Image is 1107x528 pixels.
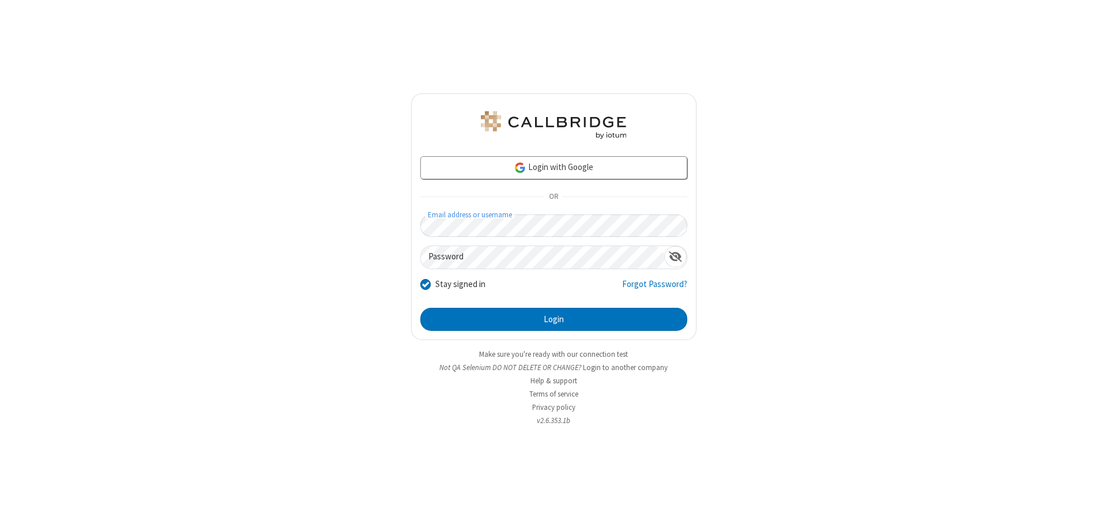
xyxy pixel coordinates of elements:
a: Login with Google [420,156,687,179]
a: Terms of service [529,389,578,399]
input: Email address or username [420,214,687,237]
a: Forgot Password? [622,278,687,300]
a: Privacy policy [532,402,575,412]
label: Stay signed in [435,278,485,291]
button: Login [420,308,687,331]
button: Login to another company [583,362,668,373]
a: Make sure you're ready with our connection test [479,349,628,359]
a: Help & support [530,376,577,386]
li: v2.6.353.1b [411,415,696,426]
img: google-icon.png [514,161,526,174]
input: Password [421,246,664,269]
img: QA Selenium DO NOT DELETE OR CHANGE [479,111,628,139]
span: OR [544,189,563,205]
div: Show password [664,246,687,267]
li: Not QA Selenium DO NOT DELETE OR CHANGE? [411,362,696,373]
